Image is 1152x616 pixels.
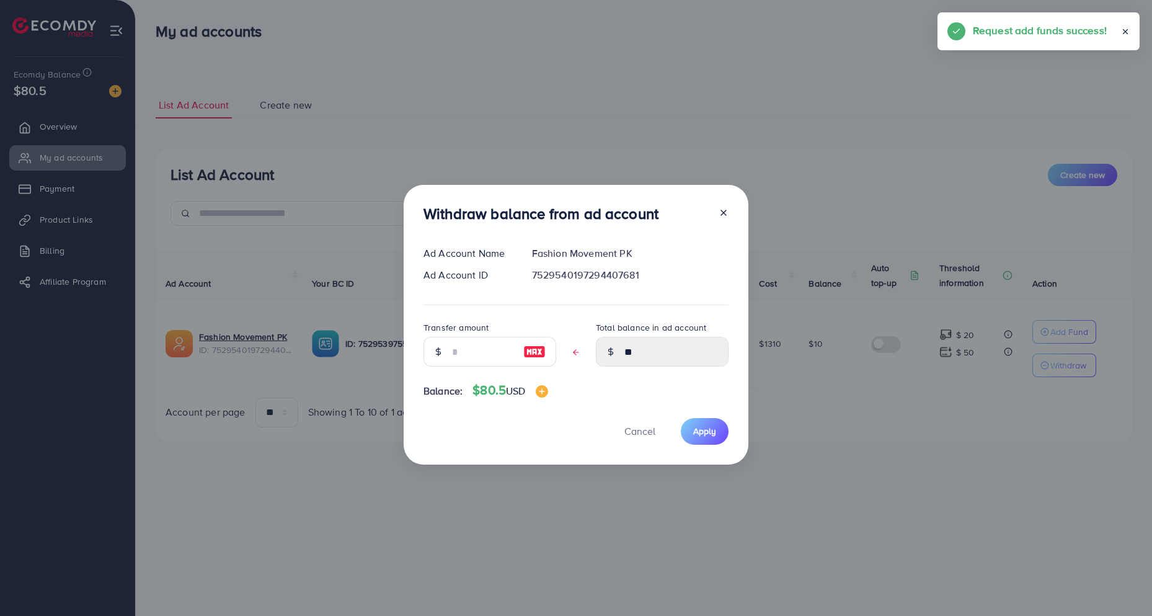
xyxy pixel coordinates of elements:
[1099,560,1143,607] iframe: Chat
[523,344,546,359] img: image
[609,418,671,445] button: Cancel
[536,385,548,398] img: image
[472,383,547,398] h4: $80.5
[596,321,706,334] label: Total balance in ad account
[506,384,525,398] span: USD
[414,246,522,261] div: Ad Account Name
[522,246,738,261] div: Fashion Movement PK
[423,384,463,398] span: Balance:
[423,205,658,223] h3: Withdraw balance from ad account
[973,22,1107,38] h5: Request add funds success!
[522,268,738,282] div: 7529540197294407681
[414,268,522,282] div: Ad Account ID
[681,418,729,445] button: Apply
[693,425,716,437] span: Apply
[423,321,489,334] label: Transfer amount
[624,424,655,438] span: Cancel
